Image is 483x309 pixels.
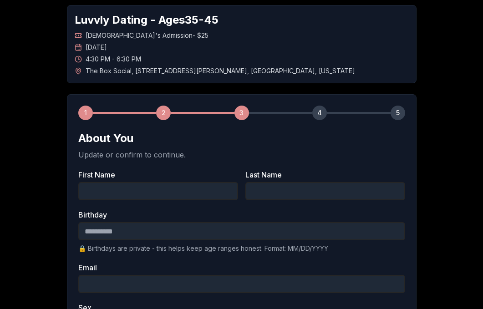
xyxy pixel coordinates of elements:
label: First Name [78,171,238,178]
p: 🔒 Birthdays are private - this helps keep age ranges honest. Format: MM/DD/YYYY [78,244,405,253]
span: 4:30 PM - 6:30 PM [86,55,141,64]
label: Last Name [245,171,405,178]
div: 2 [156,106,171,120]
div: 5 [391,106,405,120]
span: [DATE] [86,43,107,52]
h1: Luvvly Dating - Ages 35 - 45 [75,13,409,27]
p: Update or confirm to continue. [78,149,405,160]
div: 4 [312,106,327,120]
div: 1 [78,106,93,120]
h2: About You [78,131,405,146]
label: Birthday [78,211,405,218]
span: [DEMOGRAPHIC_DATA]'s Admission - $25 [86,31,208,40]
label: Email [78,264,405,271]
span: The Box Social , [STREET_ADDRESS][PERSON_NAME] , [GEOGRAPHIC_DATA] , [US_STATE] [86,66,355,76]
div: 3 [234,106,249,120]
